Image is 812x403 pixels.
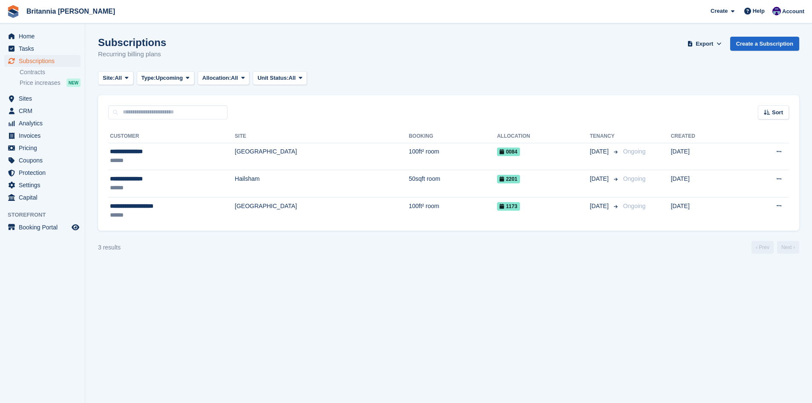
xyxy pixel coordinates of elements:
[231,74,238,82] span: All
[19,55,70,67] span: Subscriptions
[671,197,739,224] td: [DATE]
[115,74,122,82] span: All
[19,30,70,42] span: Home
[497,175,520,183] span: 2201
[19,105,70,117] span: CRM
[23,4,118,18] a: Britannia [PERSON_NAME]
[409,130,497,143] th: Booking
[98,71,133,85] button: Site: All
[777,241,799,254] a: Next
[156,74,183,82] span: Upcoming
[253,71,307,85] button: Unit Status: All
[671,143,739,170] td: [DATE]
[750,241,801,254] nav: Page
[409,197,497,224] td: 100ft² room
[20,79,61,87] span: Price increases
[235,130,409,143] th: Site
[103,74,115,82] span: Site:
[19,179,70,191] span: Settings
[4,167,81,179] a: menu
[686,37,723,51] button: Export
[289,74,296,82] span: All
[235,170,409,197] td: Hailsham
[142,74,156,82] span: Type:
[623,203,646,209] span: Ongoing
[19,221,70,233] span: Booking Portal
[409,170,497,197] td: 50sqft room
[623,148,646,155] span: Ongoing
[19,43,70,55] span: Tasks
[4,43,81,55] a: menu
[7,5,20,18] img: stora-icon-8386f47178a22dfd0bd8f6a31ec36ba5ce8667c1dd55bd0f319d3a0aa187defe.svg
[98,37,166,48] h1: Subscriptions
[4,55,81,67] a: menu
[711,7,728,15] span: Create
[782,7,804,16] span: Account
[137,71,194,85] button: Type: Upcoming
[19,191,70,203] span: Capital
[696,40,713,48] span: Export
[409,143,497,170] td: 100ft² room
[4,154,81,166] a: menu
[623,175,646,182] span: Ongoing
[497,130,590,143] th: Allocation
[19,154,70,166] span: Coupons
[4,30,81,42] a: menu
[257,74,289,82] span: Unit Status:
[202,74,231,82] span: Allocation:
[19,167,70,179] span: Protection
[19,93,70,104] span: Sites
[497,148,520,156] span: 0084
[4,221,81,233] a: menu
[497,202,520,211] span: 1173
[66,78,81,87] div: NEW
[19,117,70,129] span: Analytics
[4,105,81,117] a: menu
[20,78,81,87] a: Price increases NEW
[671,170,739,197] td: [DATE]
[98,49,166,59] p: Recurring billing plans
[753,7,765,15] span: Help
[590,130,620,143] th: Tenancy
[772,7,781,15] img: Cameron Ballard
[4,179,81,191] a: menu
[590,147,610,156] span: [DATE]
[70,222,81,232] a: Preview store
[590,202,610,211] span: [DATE]
[198,71,250,85] button: Allocation: All
[235,143,409,170] td: [GEOGRAPHIC_DATA]
[108,130,235,143] th: Customer
[98,243,121,252] div: 3 results
[671,130,739,143] th: Created
[4,117,81,129] a: menu
[772,108,783,117] span: Sort
[590,174,610,183] span: [DATE]
[19,142,70,154] span: Pricing
[20,68,81,76] a: Contracts
[4,130,81,142] a: menu
[4,142,81,154] a: menu
[751,241,774,254] a: Previous
[235,197,409,224] td: [GEOGRAPHIC_DATA]
[730,37,799,51] a: Create a Subscription
[19,130,70,142] span: Invoices
[8,211,85,219] span: Storefront
[4,93,81,104] a: menu
[4,191,81,203] a: menu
